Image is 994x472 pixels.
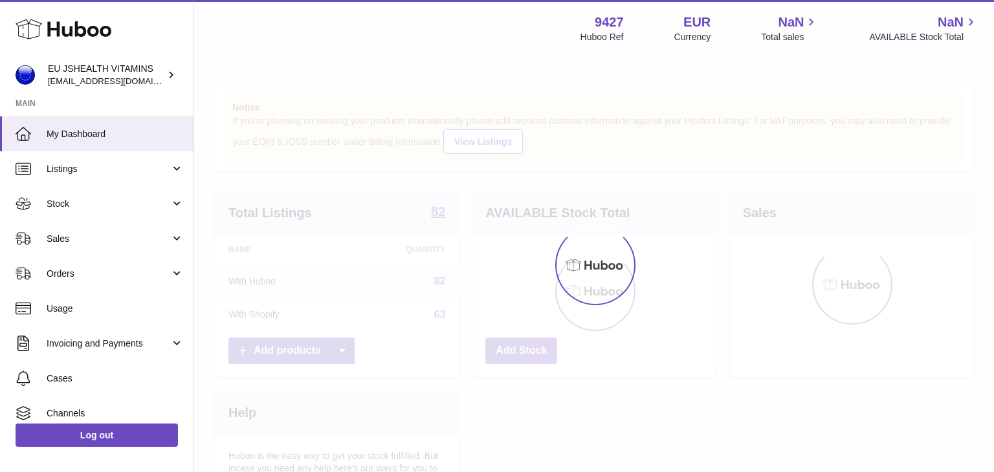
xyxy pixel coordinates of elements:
[869,14,978,43] a: NaN AVAILABLE Stock Total
[47,268,170,280] span: Orders
[761,31,819,43] span: Total sales
[595,14,624,31] strong: 9427
[47,372,184,385] span: Cases
[47,407,184,420] span: Channels
[16,424,178,447] a: Log out
[683,14,711,31] strong: EUR
[674,31,711,43] div: Currency
[938,14,964,31] span: NaN
[47,128,184,140] span: My Dashboard
[47,338,170,350] span: Invoicing and Payments
[16,65,35,85] img: internalAdmin-9427@internal.huboo.com
[580,31,624,43] div: Huboo Ref
[778,14,804,31] span: NaN
[48,63,164,87] div: EU JSHEALTH VITAMINS
[47,233,170,245] span: Sales
[869,31,978,43] span: AVAILABLE Stock Total
[47,198,170,210] span: Stock
[47,303,184,315] span: Usage
[47,163,170,175] span: Listings
[761,14,819,43] a: NaN Total sales
[48,76,190,86] span: [EMAIL_ADDRESS][DOMAIN_NAME]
